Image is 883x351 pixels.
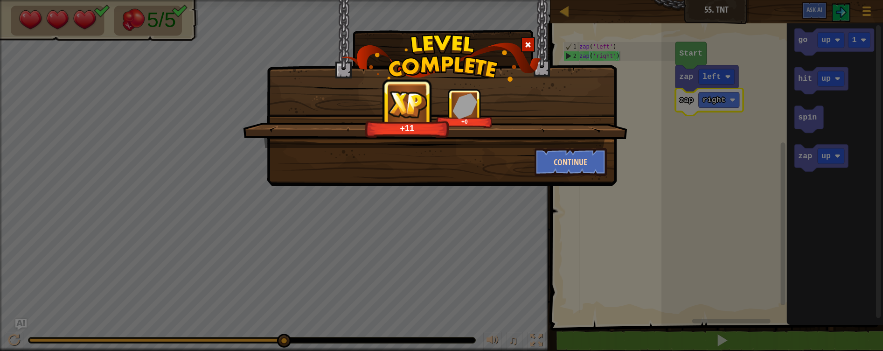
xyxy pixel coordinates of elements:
img: reward_icon_xp.png [388,91,427,118]
button: Continue [535,148,607,176]
div: +11 [368,123,447,133]
img: reward_icon_gems.png [453,93,477,119]
div: +0 [438,118,491,125]
img: level_complete.png [341,35,542,82]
